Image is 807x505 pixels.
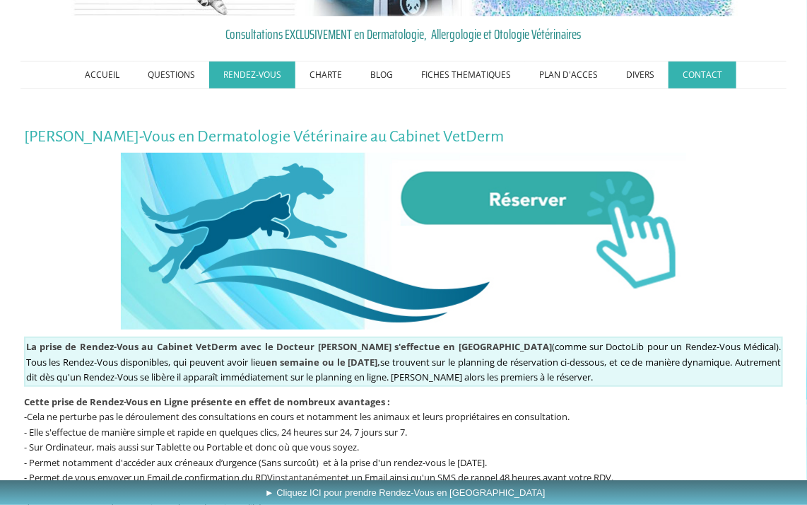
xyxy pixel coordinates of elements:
a: DIVERS [612,62,668,88]
span: - Permet de vous envoyer un Email de confirmation du RDV et un Email ainsi qu'un SMS de rappel 48... [24,471,614,484]
span: - Permet notamment d'accéder aux créneaux d’urgence (Sans surcoût) et à la prise d'un rendez-vous... [24,456,488,469]
span: Cette p [24,395,391,408]
span: ► Cliquez ICI pour prendre Rendez-Vous en [GEOGRAPHIC_DATA] [265,487,546,498]
a: PLAN D'ACCES [525,62,612,88]
h1: [PERSON_NAME]-Vous en Dermatologie Vétérinaire au Cabinet VetDerm [24,128,784,146]
a: Consultations EXCLUSIVEMENT en Dermatologie, Allergologie et Otologie Vétérinaires [24,23,784,45]
a: ACCUEIL [71,62,134,88]
a: FICHES THEMATIQUES [407,62,525,88]
a: CONTACT [668,62,736,88]
a: BLOG [356,62,407,88]
span: - Elle s'effectue de manière simple et rapide en quelques clics, 24 heures sur 24, 7 jours sur 7. [24,426,408,439]
a: RENDEZ-VOUS [209,62,295,88]
img: Rendez-Vous en Ligne au Cabinet VetDerm [121,153,686,330]
span: - Sur Ordinateur, mais aussi sur Tablette ou Portable et donc où que vous soyez. [24,441,360,453]
span: se trouvent sur le planning de réservation ci-dessous, et ce de manière dynamique. Autrement dit ... [26,356,782,384]
span: sur DoctoLib pour un Rendez-Vous Médical). Tous les Rendez-Vous disponibles, qui peuvent avoir lieu [26,340,782,368]
span: rise de Rendez-Vous en Ligne présente en effet de nombreux avantages : [57,395,391,408]
span: - [24,410,27,423]
span: en semaine ou le [DATE], [266,356,380,368]
span: Cela ne perturbe pas le déroulement des consultations en cours et notamment les animaux et leurs ... [27,410,570,423]
span: (comme [26,340,587,353]
span: instantanément [273,471,341,484]
a: QUESTIONS [134,62,209,88]
a: CHARTE [295,62,356,88]
strong: La prise de Rendez-Vous au Cabinet VetDerm avec le Docteur [PERSON_NAME] s'effectue en [GEOGRAPHI... [26,340,552,353]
